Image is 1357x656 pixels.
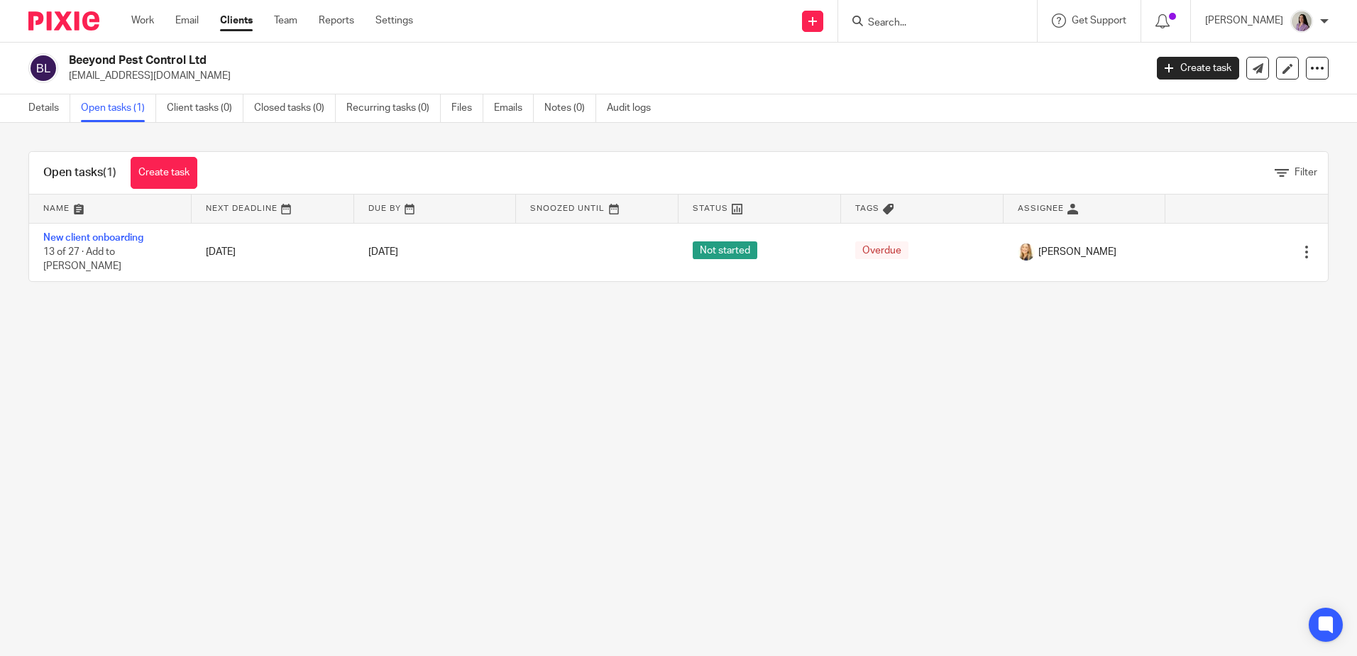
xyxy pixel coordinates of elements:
[175,13,199,28] a: Email
[494,94,534,122] a: Emails
[607,94,661,122] a: Audit logs
[28,94,70,122] a: Details
[103,167,116,178] span: (1)
[167,94,243,122] a: Client tasks (0)
[274,13,297,28] a: Team
[375,13,413,28] a: Settings
[693,241,757,259] span: Not started
[530,204,605,212] span: Snoozed Until
[43,233,143,243] a: New client onboarding
[69,53,922,68] h2: Beeyond Pest Control Ltd
[220,13,253,28] a: Clients
[131,13,154,28] a: Work
[81,94,156,122] a: Open tasks (1)
[131,157,197,189] a: Create task
[855,204,879,212] span: Tags
[1038,245,1116,259] span: [PERSON_NAME]
[1290,10,1313,33] img: Olivia.jpg
[254,94,336,122] a: Closed tasks (0)
[319,13,354,28] a: Reports
[451,94,483,122] a: Files
[1295,168,1317,177] span: Filter
[855,241,908,259] span: Overdue
[69,69,1136,83] p: [EMAIL_ADDRESS][DOMAIN_NAME]
[1157,57,1239,80] a: Create task
[1018,244,1035,261] img: Headshot%20White%20Background.jpg
[1072,16,1126,26] span: Get Support
[192,223,354,281] td: [DATE]
[544,94,596,122] a: Notes (0)
[867,17,994,30] input: Search
[693,204,728,212] span: Status
[1205,13,1283,28] p: [PERSON_NAME]
[28,53,58,83] img: svg%3E
[346,94,441,122] a: Recurring tasks (0)
[43,165,116,180] h1: Open tasks
[368,247,398,257] span: [DATE]
[28,11,99,31] img: Pixie
[43,247,121,272] span: 13 of 27 · Add to [PERSON_NAME]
